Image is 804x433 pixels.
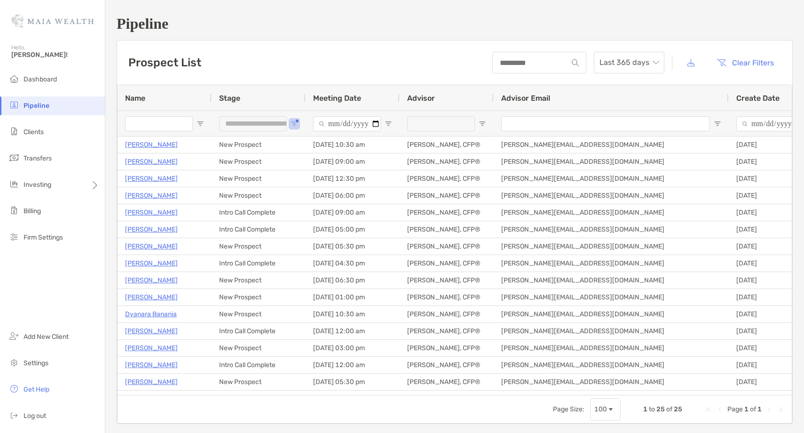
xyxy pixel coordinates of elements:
a: [PERSON_NAME] [125,274,178,286]
h1: Pipeline [117,15,793,32]
input: Name Filter Input [125,116,193,131]
span: Transfers [24,154,52,162]
div: [PERSON_NAME], CFP® [400,340,494,356]
a: [PERSON_NAME] [125,257,178,269]
div: [PERSON_NAME], CFP® [400,357,494,373]
span: of [666,405,672,413]
a: [PERSON_NAME] [125,207,178,218]
input: Meeting Date Filter Input [313,116,381,131]
a: [PERSON_NAME] [125,224,178,235]
div: [PERSON_NAME][EMAIL_ADDRESS][DOMAIN_NAME] [494,187,729,204]
div: [DATE] 12:30 pm [306,170,400,187]
div: [DATE] 04:30 pm [306,255,400,272]
span: Investing [24,181,51,189]
a: [PERSON_NAME] [125,190,178,201]
span: 1 [643,405,647,413]
div: Intro Call Complete [212,204,306,221]
div: New Prospect [212,289,306,305]
a: [PERSON_NAME] [125,291,178,303]
div: [PERSON_NAME][EMAIL_ADDRESS][DOMAIN_NAME] [494,238,729,255]
div: [DATE] 10:30 am [306,136,400,153]
img: input icon [572,59,579,66]
div: New Prospect [212,306,306,322]
div: [PERSON_NAME][EMAIL_ADDRESS][DOMAIN_NAME] [494,323,729,339]
p: [PERSON_NAME] [125,359,178,371]
input: Create Date Filter Input [736,116,804,131]
div: [DATE] 10:30 am [306,306,400,322]
div: First Page [705,406,712,413]
span: Add New Client [24,333,69,341]
input: Advisor Email Filter Input [501,116,710,131]
div: New Prospect [212,170,306,187]
div: [PERSON_NAME], CFP® [400,306,494,322]
img: investing icon [8,178,20,190]
div: [DATE] 03:00 pm [306,340,400,356]
div: [PERSON_NAME][EMAIL_ADDRESS][DOMAIN_NAME] [494,255,729,272]
div: [DATE] 09:00 am [306,204,400,221]
p: Dyanara Banania [125,308,177,320]
img: dashboard icon [8,73,20,84]
div: [PERSON_NAME][EMAIL_ADDRESS][DOMAIN_NAME] [494,204,729,221]
span: 1 [757,405,762,413]
a: [PERSON_NAME] [125,325,178,337]
div: [PERSON_NAME], CFP® [400,204,494,221]
div: [PERSON_NAME], CFP® [400,221,494,238]
img: pipeline icon [8,99,20,111]
span: [PERSON_NAME]! [11,51,99,59]
div: Intro Call Complete [212,357,306,373]
button: Open Filter Menu [291,120,298,128]
span: 25 [674,405,682,413]
span: Name [125,94,145,103]
a: [PERSON_NAME] [125,156,178,168]
a: [PERSON_NAME] [125,241,178,252]
span: Pipeline [24,102,49,110]
a: [PERSON_NAME] [125,342,178,354]
div: [DATE] 12:00 am [306,323,400,339]
a: [PERSON_NAME] [125,173,178,184]
span: Page [727,405,743,413]
span: Firm Settings [24,233,63,241]
a: [PERSON_NAME] [125,393,178,405]
div: [DATE] 09:00 am [306,153,400,170]
div: [PERSON_NAME], CFP® [400,391,494,407]
div: [DATE] 06:30 pm [306,272,400,289]
span: Last 365 days [599,52,659,73]
img: billing icon [8,205,20,216]
div: Page Size [590,398,621,421]
div: Page Size: [553,405,584,413]
span: Advisor [407,94,435,103]
button: Open Filter Menu [385,120,392,128]
div: [PERSON_NAME][EMAIL_ADDRESS][DOMAIN_NAME] [494,153,729,170]
div: [PERSON_NAME], CFP® [400,289,494,305]
div: [DATE] 01:00 pm [306,289,400,305]
img: transfers icon [8,152,20,163]
div: New Prospect [212,374,306,390]
div: [PERSON_NAME][EMAIL_ADDRESS][DOMAIN_NAME] [494,357,729,373]
h3: Prospect List [128,56,201,69]
img: firm-settings icon [8,231,20,242]
span: Get Help [24,385,49,393]
div: Intro Call Complete [212,221,306,238]
div: [PERSON_NAME], CFP® [400,136,494,153]
div: New Prospect [212,238,306,255]
div: [PERSON_NAME], CFP® [400,187,494,204]
div: [PERSON_NAME], CFP® [400,323,494,339]
div: [PERSON_NAME][EMAIL_ADDRESS][DOMAIN_NAME] [494,306,729,322]
div: [DATE] 05:30 pm [306,374,400,390]
div: [DATE] 05:30 pm [306,238,400,255]
div: Last Page [777,406,784,413]
span: of [750,405,756,413]
div: [PERSON_NAME], CFP® [400,238,494,255]
div: New Prospect [212,187,306,204]
div: [PERSON_NAME], CFP® [400,153,494,170]
div: 100 [594,405,607,413]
